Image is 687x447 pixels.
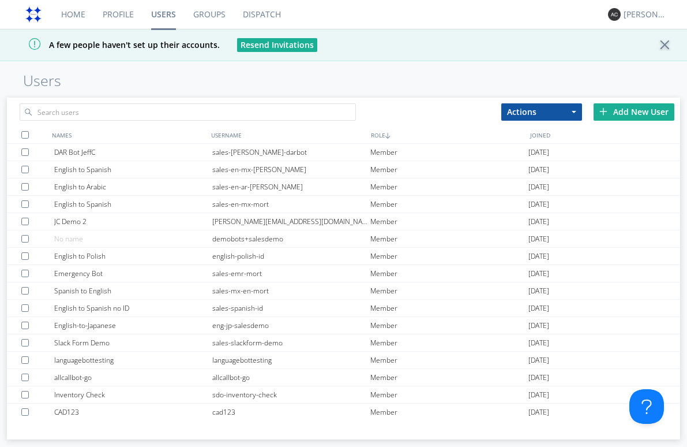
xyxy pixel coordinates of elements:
[527,126,687,143] div: JOINED
[528,265,549,282] span: [DATE]
[7,196,680,213] a: English to Spanishsales-en-mx-mortMember[DATE]
[54,317,212,334] div: English-to-Japanese
[54,404,212,420] div: CAD123
[7,369,680,386] a: allcallbot-goallcallbot-goMember[DATE]
[212,144,370,161] div: sales-[PERSON_NAME]-darbot
[7,404,680,421] a: CAD123cad123Member[DATE]
[212,404,370,420] div: cad123
[54,213,212,230] div: JC Demo 2
[54,178,212,195] div: English to Arabic
[608,8,621,21] img: 373638.png
[212,213,370,230] div: [PERSON_NAME][EMAIL_ADDRESS][DOMAIN_NAME]
[528,178,549,196] span: [DATE]
[212,282,370,299] div: sales-mx-en-mort
[54,386,212,403] div: Inventory Check
[54,334,212,351] div: Slack Form Demo
[370,404,528,420] div: Member
[7,248,680,265] a: English to Polishenglish-polish-idMember[DATE]
[54,161,212,178] div: English to Spanish
[7,282,680,300] a: Spanish to Englishsales-mx-en-mortMember[DATE]
[49,126,209,143] div: NAMES
[54,352,212,368] div: languagebottesting
[370,144,528,161] div: Member
[599,107,607,116] img: plus.svg
[212,300,370,316] div: sales-spanish-id
[208,126,368,143] div: USERNAME
[370,369,528,386] div: Member
[54,144,212,161] div: DAR Bot JeffC
[212,196,370,213] div: sales-en-mx-mort
[594,103,674,121] div: Add New User
[212,248,370,265] div: english-polish-id
[54,196,212,213] div: English to Spanish
[629,389,664,424] iframe: Toggle Customer Support
[23,73,687,89] h1: Users
[370,248,528,265] div: Member
[528,144,549,161] span: [DATE]
[370,213,528,230] div: Member
[528,282,549,300] span: [DATE]
[370,196,528,213] div: Member
[370,282,528,299] div: Member
[528,213,549,230] span: [DATE]
[20,103,356,121] input: Search users
[212,386,370,403] div: sdo-inventory-check
[370,265,528,282] div: Member
[528,369,549,386] span: [DATE]
[528,386,549,404] span: [DATE]
[7,386,680,404] a: Inventory Checksdo-inventory-checkMember[DATE]
[528,230,549,248] span: [DATE]
[23,4,44,25] img: f67859a4ad2043c99627dd3c9507905a
[212,161,370,178] div: sales-en-mx-[PERSON_NAME]
[54,234,83,244] span: No name
[370,161,528,178] div: Member
[212,352,370,368] div: languagebottesting
[54,248,212,265] div: English to Polish
[370,334,528,351] div: Member
[212,369,370,386] div: allcallbot-go
[368,126,528,143] div: ROLE
[7,161,680,178] a: English to Spanishsales-en-mx-[PERSON_NAME]Member[DATE]
[528,317,549,334] span: [DATE]
[370,386,528,403] div: Member
[624,9,667,20] div: [PERSON_NAME]
[528,161,549,178] span: [DATE]
[528,404,549,421] span: [DATE]
[528,352,549,369] span: [DATE]
[528,248,549,265] span: [DATE]
[7,144,680,161] a: DAR Bot JeffCsales-[PERSON_NAME]-darbotMember[DATE]
[7,178,680,196] a: English to Arabicsales-en-ar-[PERSON_NAME]Member[DATE]
[7,334,680,352] a: Slack Form Demosales-slackform-demoMember[DATE]
[212,265,370,282] div: sales-emr-mort
[212,317,370,334] div: eng-jp-salesdemo
[370,352,528,368] div: Member
[7,317,680,334] a: English-to-Japaneseeng-jp-salesdemoMember[DATE]
[212,334,370,351] div: sales-slackform-demo
[370,178,528,195] div: Member
[370,317,528,334] div: Member
[212,230,370,247] div: demobots+salesdemo
[54,369,212,386] div: allcallbot-go
[370,230,528,247] div: Member
[54,300,212,316] div: English to Spanish no ID
[9,39,220,50] span: A few people haven't set up their accounts.
[7,352,680,369] a: languagebottestinglanguagebottestingMember[DATE]
[528,334,549,352] span: [DATE]
[54,282,212,299] div: Spanish to English
[7,300,680,317] a: English to Spanish no IDsales-spanish-idMember[DATE]
[237,38,317,52] button: Resend Invitations
[212,178,370,195] div: sales-en-ar-[PERSON_NAME]
[370,300,528,316] div: Member
[54,265,212,282] div: Emergency Bot
[7,230,680,248] a: No namedemobots+salesdemoMember[DATE]
[7,213,680,230] a: JC Demo 2[PERSON_NAME][EMAIL_ADDRESS][DOMAIN_NAME]Member[DATE]
[528,300,549,317] span: [DATE]
[7,265,680,282] a: Emergency Botsales-emr-mortMember[DATE]
[501,103,582,121] button: Actions
[528,196,549,213] span: [DATE]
